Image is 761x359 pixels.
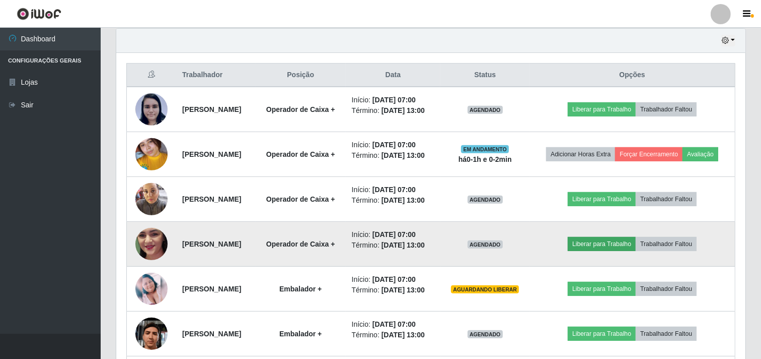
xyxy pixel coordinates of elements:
th: Trabalhador [176,64,256,87]
time: [DATE] 13:00 [382,286,425,294]
li: Início: [352,185,435,195]
strong: Operador de Caixa + [266,150,335,158]
strong: Operador de Caixa + [266,105,335,113]
time: [DATE] 07:00 [372,230,416,238]
li: Término: [352,285,435,295]
li: Término: [352,330,435,340]
time: [DATE] 13:00 [382,241,425,249]
strong: Operador de Caixa + [266,195,335,203]
button: Trabalhador Faltou [636,282,697,296]
time: [DATE] 13:00 [382,106,425,114]
strong: Embalador + [279,330,322,338]
button: Forçar Encerramento [615,147,682,161]
img: 1752796864999.jpeg [135,177,168,220]
strong: [PERSON_NAME] [182,195,241,203]
strong: [PERSON_NAME] [182,105,241,113]
strong: Operador de Caixa + [266,240,335,248]
strong: há 0-1 h e 0-2 min [459,155,512,163]
img: 1692913996055.jpeg [135,118,168,190]
li: Início: [352,95,435,105]
time: [DATE] 07:00 [372,320,416,328]
time: [DATE] 07:00 [372,96,416,104]
button: Liberar para Trabalho [568,282,636,296]
li: Término: [352,150,435,161]
button: Liberar para Trabalho [568,192,636,206]
li: Início: [352,319,435,330]
button: Adicionar Horas Extra [546,147,615,161]
strong: [PERSON_NAME] [182,330,241,338]
th: Status [440,64,529,87]
time: [DATE] 07:00 [372,275,416,283]
time: [DATE] 07:00 [372,141,416,149]
time: [DATE] 13:00 [382,151,425,159]
button: Liberar para Trabalho [568,237,636,251]
li: Término: [352,195,435,206]
strong: [PERSON_NAME] [182,240,241,248]
li: Término: [352,240,435,251]
strong: [PERSON_NAME] [182,150,241,158]
button: Trabalhador Faltou [636,327,697,341]
time: [DATE] 07:00 [372,186,416,194]
li: Início: [352,140,435,150]
th: Opções [529,64,735,87]
span: AGENDADO [468,106,503,114]
button: Liberar para Trabalho [568,327,636,341]
th: Posição [256,64,346,87]
button: Liberar para Trabalho [568,102,636,116]
li: Início: [352,274,435,285]
strong: [PERSON_NAME] [182,285,241,293]
time: [DATE] 13:00 [382,196,425,204]
img: CoreUI Logo [17,8,61,20]
span: AGUARDANDO LIBERAR [451,285,519,293]
button: Avaliação [682,147,718,161]
img: 1693706792822.jpeg [135,273,168,305]
span: EM ANDAMENTO [461,145,509,153]
strong: Embalador + [279,285,322,293]
img: 1754158372592.jpeg [135,208,168,280]
span: AGENDADO [468,330,503,338]
span: AGENDADO [468,241,503,249]
li: Término: [352,105,435,116]
button: Trabalhador Faltou [636,102,697,116]
time: [DATE] 13:00 [382,331,425,339]
img: 1628255605382.jpeg [135,93,168,126]
th: Data [346,64,441,87]
span: AGENDADO [468,196,503,204]
button: Trabalhador Faltou [636,237,697,251]
button: Trabalhador Faltou [636,192,697,206]
li: Início: [352,229,435,240]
